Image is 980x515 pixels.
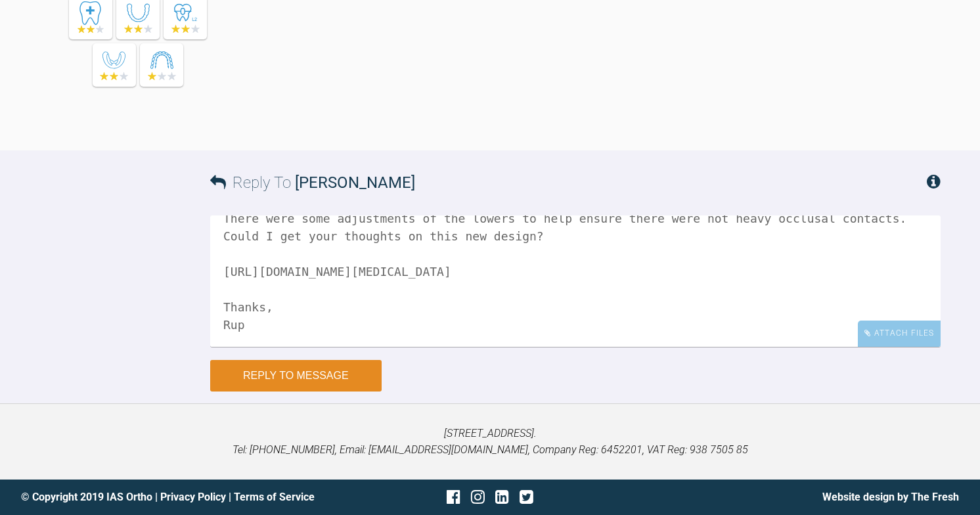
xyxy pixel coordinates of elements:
a: Terms of Service [234,491,315,503]
a: Website design by The Fresh [822,491,959,503]
h3: Reply To [210,170,415,195]
a: Privacy Policy [160,491,226,503]
button: Reply to Message [210,360,382,392]
div: Attach Files [858,321,941,346]
textarea: Hi Seb, I followed your lead and agree, the patient does not need much intrusion. The tipping wou... [210,215,941,347]
p: [STREET_ADDRESS]. Tel: [PHONE_NUMBER], Email: [EMAIL_ADDRESS][DOMAIN_NAME], Company Reg: 6452201,... [21,425,959,459]
div: © Copyright 2019 IAS Ortho | | [21,489,334,506]
span: [PERSON_NAME] [295,173,415,192]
